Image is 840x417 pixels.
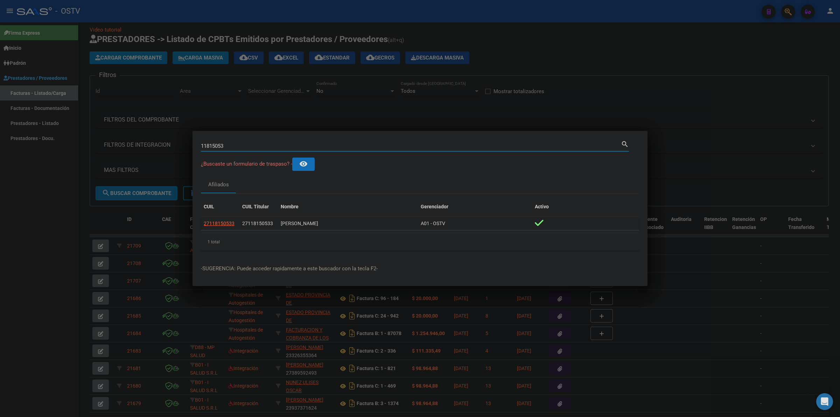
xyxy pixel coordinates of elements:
[201,233,639,251] div: 1 total
[281,220,415,228] div: [PERSON_NAME]
[242,204,269,209] span: CUIL Titular
[201,199,239,214] datatable-header-cell: CUIL
[621,139,629,148] mat-icon: search
[208,181,229,189] div: Afiliados
[299,160,308,168] mat-icon: remove_red_eye
[421,221,445,226] span: A01 - OSTV
[242,221,273,226] span: 27118150533
[418,199,532,214] datatable-header-cell: Gerenciador
[239,199,278,214] datatable-header-cell: CUIL Titular
[204,204,214,209] span: CUIL
[201,161,292,167] span: ¿Buscaste un formulario de traspaso? -
[421,204,448,209] span: Gerenciador
[204,221,234,226] span: 27118150533
[816,393,833,410] div: Open Intercom Messenger
[532,199,639,214] datatable-header-cell: Activo
[201,265,639,273] p: -SUGERENCIA: Puede acceder rapidamente a este buscador con la tecla F2-
[281,204,299,209] span: Nombre
[278,199,418,214] datatable-header-cell: Nombre
[535,204,549,209] span: Activo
